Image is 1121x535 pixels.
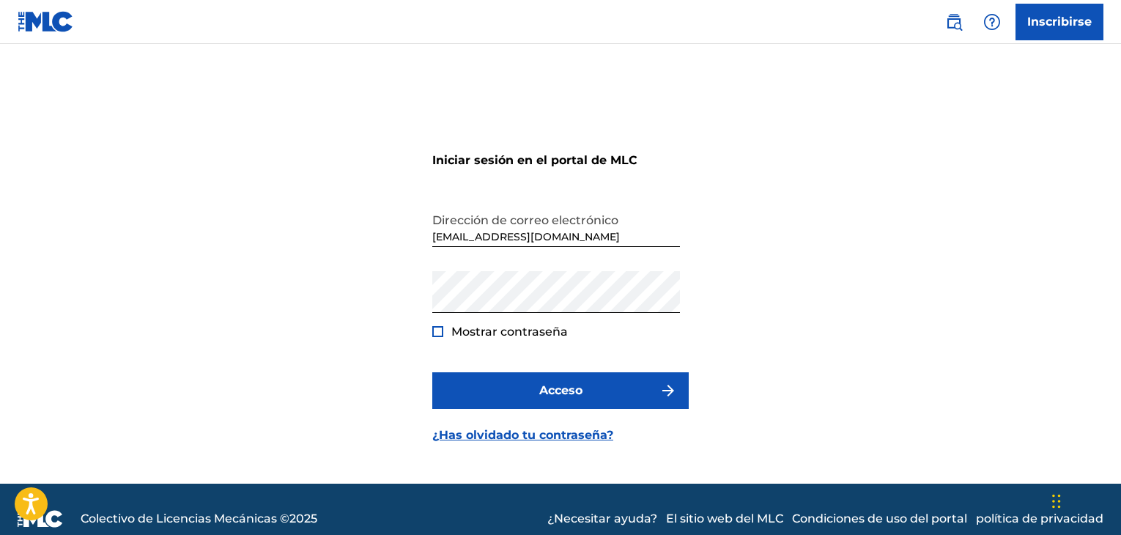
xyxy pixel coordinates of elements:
img: logo [18,510,63,528]
font: política de privacidad [976,512,1103,525]
font: Mostrar contraseña [451,325,568,339]
font: Condiciones de uso del portal [792,512,967,525]
a: ¿Necesitar ayuda? [547,510,657,528]
a: ¿Has olvidado tu contraseña? [432,427,613,444]
font: Colectivo de Licencias Mecánicas © [81,512,289,525]
a: política de privacidad [976,510,1103,528]
font: El sitio web del MLC [666,512,783,525]
div: Arrastrar [1052,479,1061,523]
font: Acceso [539,383,582,397]
div: Ayuda [977,7,1007,37]
a: Búsqueda pública [939,7,969,37]
a: El sitio web del MLC [666,510,783,528]
font: ¿Necesitar ayuda? [547,512,657,525]
font: ¿Has olvidado tu contraseña? [432,428,613,442]
img: f7272a7cc735f4ea7f67.svg [659,382,677,399]
img: buscar [945,13,963,31]
font: Iniciar sesión en el portal de MLC [432,153,637,167]
font: Inscribirse [1027,15,1092,29]
a: Condiciones de uso del portal [792,510,967,528]
font: 2025 [289,512,317,525]
img: ayuda [983,13,1001,31]
iframe: Widget de chat [1048,465,1121,535]
button: Acceso [432,372,689,409]
a: Inscribirse [1015,4,1103,40]
img: Logotipo del MLC [18,11,74,32]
